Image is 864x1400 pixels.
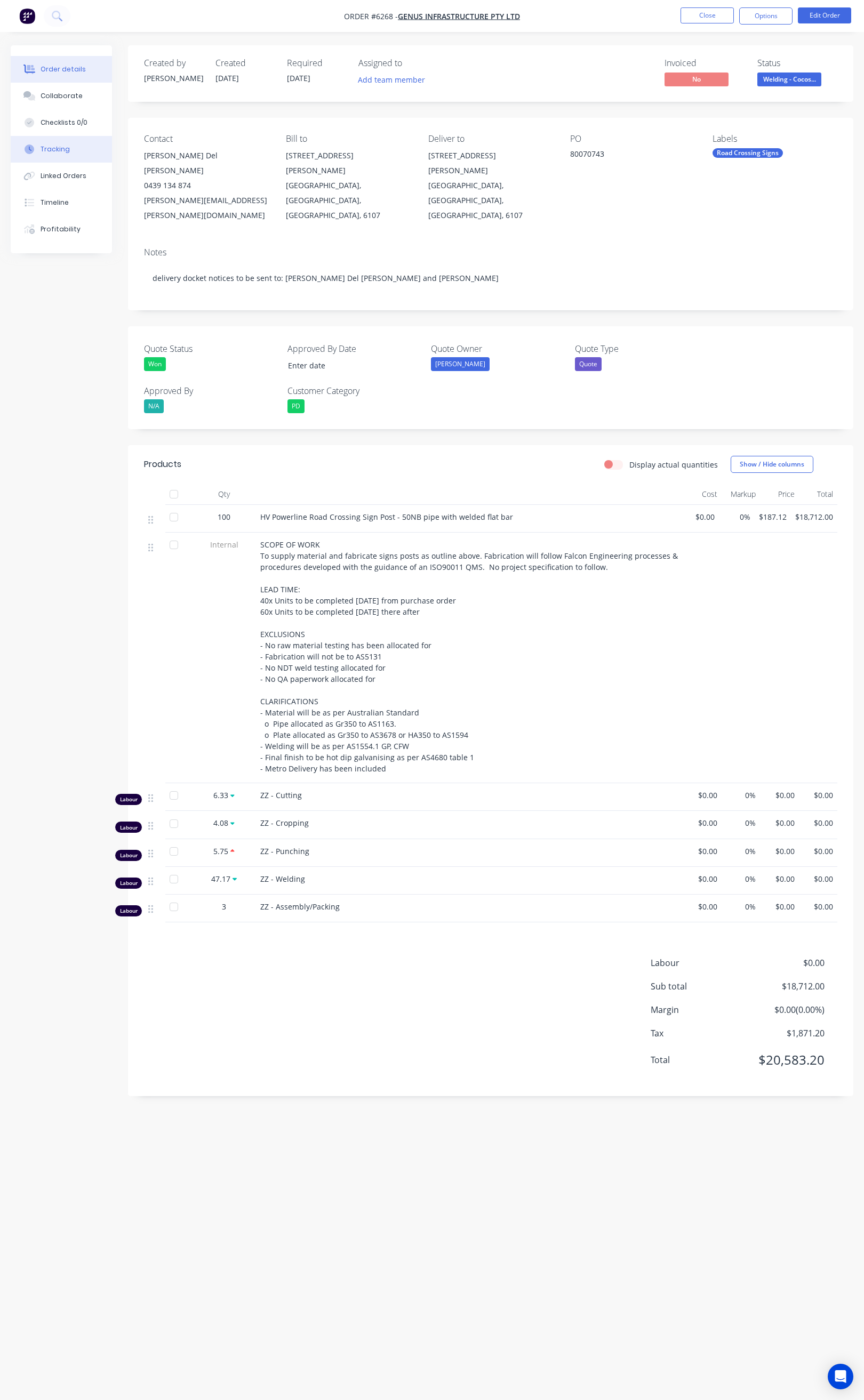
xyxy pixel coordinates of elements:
[41,224,81,234] div: Profitability
[144,148,269,178] div: [PERSON_NAME] Del [PERSON_NAME]
[19,8,35,24] img: Factory
[144,73,203,84] div: [PERSON_NAME]
[115,905,142,916] div: Labour
[746,1050,825,1069] span: $20,583.20
[287,58,346,68] div: Required
[144,148,269,223] div: [PERSON_NAME] Del [PERSON_NAME]0439 134 874[PERSON_NAME][EMAIL_ADDRESS][PERSON_NAME][DOMAIN_NAME]
[760,484,799,505] div: Price
[726,901,756,912] span: 0%
[215,73,239,83] span: [DATE]
[651,1003,746,1016] span: Margin
[260,902,340,912] span: ZZ - Assembly/Packing
[11,189,112,216] button: Timeline
[764,873,795,884] span: $0.00
[731,456,813,473] button: Show / Hide columns
[218,511,230,522] span: 100
[211,873,230,884] span: 47.17
[41,91,83,101] div: Collaborate
[795,511,833,522] span: $18,712.00
[575,357,602,371] div: Quote
[799,484,838,505] div: Total
[570,134,695,144] div: PO
[287,73,310,83] span: [DATE]
[726,790,756,801] span: 0%
[570,148,695,163] div: 80070743
[358,58,465,68] div: Assigned to
[713,134,837,144] div: Labels
[651,980,746,993] span: Sub total
[428,148,553,223] div: [STREET_ADDRESS][PERSON_NAME][GEOGRAPHIC_DATA], [GEOGRAPHIC_DATA], [GEOGRAPHIC_DATA], 6107
[687,790,717,801] span: $0.00
[144,247,837,258] div: Notes
[687,873,717,884] span: $0.00
[144,384,277,397] label: Approved By
[41,171,86,181] div: Linked Orders
[144,178,269,193] div: 0439 134 874
[764,901,795,912] span: $0.00
[683,484,722,505] div: Cost
[260,818,309,828] span: ZZ - Cropping
[665,58,745,68] div: Invoiced
[431,342,564,355] label: Quote Owner
[428,148,553,178] div: [STREET_ADDRESS][PERSON_NAME]
[746,956,825,969] span: $0.00
[726,873,756,884] span: 0%
[144,58,203,68] div: Created by
[11,216,112,243] button: Profitability
[41,65,86,74] div: Order details
[358,73,431,87] button: Add team member
[353,73,431,87] button: Add team member
[757,73,821,88] button: Welding - Cocos...
[764,817,795,828] span: $0.00
[11,83,112,109] button: Collaborate
[344,11,398,21] span: Order #6268 -
[11,109,112,136] button: Checklists 0/0
[665,73,729,86] span: No
[260,540,680,774] span: SCOPE OF WORK To supply material and fabricate signs posts as outline above. Fabrication will fol...
[803,873,834,884] span: $0.00
[687,817,717,828] span: $0.00
[213,817,228,828] span: 4.08
[651,1027,746,1040] span: Tax
[286,148,411,178] div: [STREET_ADDRESS][PERSON_NAME]
[260,874,305,884] span: ZZ - Welding
[757,73,821,86] span: Welding - Cocos...
[428,178,553,223] div: [GEOGRAPHIC_DATA], [GEOGRAPHIC_DATA], [GEOGRAPHIC_DATA], 6107
[828,1364,853,1389] div: Open Intercom Messenger
[286,148,411,223] div: [STREET_ADDRESS][PERSON_NAME][GEOGRAPHIC_DATA], [GEOGRAPHIC_DATA], [GEOGRAPHIC_DATA], 6107
[115,794,142,805] div: Labour
[723,511,751,522] span: 0%
[144,342,277,355] label: Quote Status
[739,7,793,25] button: Options
[287,399,305,413] div: PD
[222,901,226,912] span: 3
[764,790,795,801] span: $0.00
[803,901,834,912] span: $0.00
[11,56,112,83] button: Order details
[260,790,302,800] span: ZZ - Cutting
[764,846,795,857] span: $0.00
[144,193,269,223] div: [PERSON_NAME][EMAIL_ADDRESS][PERSON_NAME][DOMAIN_NAME]
[629,459,718,470] label: Display actual quantities
[192,484,256,505] div: Qty
[746,1027,825,1040] span: $1,871.20
[41,118,87,127] div: Checklists 0/0
[803,790,834,801] span: $0.00
[215,58,274,68] div: Created
[798,7,851,23] button: Edit Order
[115,822,142,833] div: Labour
[144,357,166,371] div: Won
[41,198,69,207] div: Timeline
[144,399,164,413] div: N/A
[281,358,413,374] input: Enter date
[757,58,837,68] div: Status
[722,484,761,505] div: Markup
[759,511,787,522] span: $187.12
[260,846,309,856] span: ZZ - Punching
[11,163,112,189] button: Linked Orders
[287,342,421,355] label: Approved By Date
[287,384,421,397] label: Customer Category
[398,11,520,21] a: Genus Infrastructure Pty Ltd
[431,357,490,371] div: [PERSON_NAME]
[286,178,411,223] div: [GEOGRAPHIC_DATA], [GEOGRAPHIC_DATA], [GEOGRAPHIC_DATA], 6107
